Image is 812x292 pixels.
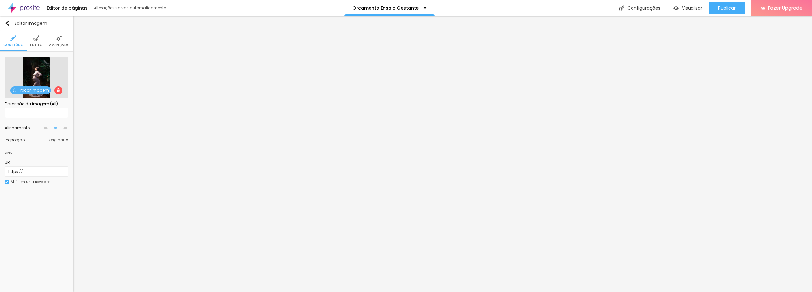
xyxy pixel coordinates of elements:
button: Publicar [709,2,745,14]
iframe: Editor [73,16,812,292]
div: Descrição da imagem (Alt) [5,101,68,107]
div: Link [5,149,12,156]
img: Icone [56,88,60,92]
img: view-1.svg [673,5,679,11]
span: Publicar [718,5,736,10]
img: Icone [56,35,62,41]
div: Alterações salvas automaticamente [94,6,167,10]
div: Editar Imagem [5,21,47,26]
span: Fazer Upgrade [768,5,802,10]
div: Abrir em uma nova aba [11,180,51,184]
img: paragraph-center-align.svg [53,126,58,130]
img: Icone [33,35,39,41]
img: Icone [10,35,16,41]
span: Conteúdo [3,44,23,47]
div: Editor de páginas [43,6,88,10]
div: Proporção [5,138,49,142]
span: Visualizar [682,5,702,10]
div: Alinhamento [5,126,43,130]
button: Visualizar [667,2,709,14]
img: paragraph-right-align.svg [63,126,67,130]
img: Icone [5,21,10,26]
span: Estilo [30,44,43,47]
img: paragraph-left-align.svg [44,126,48,130]
img: Icone [5,180,9,184]
span: Original [49,138,68,142]
span: Trocar imagem [10,86,51,94]
img: Icone [13,88,16,92]
img: Icone [619,5,624,11]
p: Orçamento Ensaio Gestante [352,6,419,10]
div: URL [5,160,68,166]
span: Avançado [49,44,69,47]
div: Link [5,145,68,157]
